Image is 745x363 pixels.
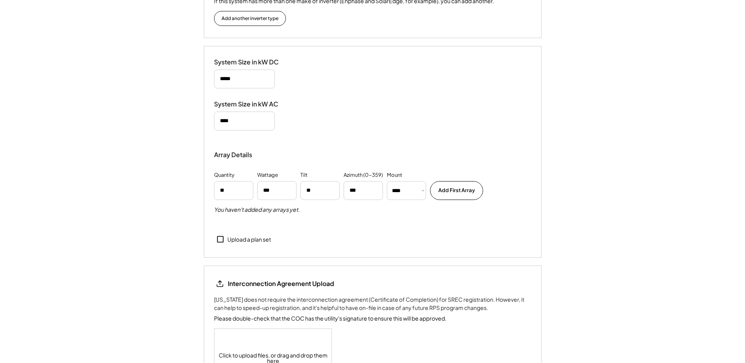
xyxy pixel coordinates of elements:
[228,279,334,288] div: Interconnection Agreement Upload
[227,236,271,244] div: Upload a plan set
[214,295,531,312] div: [US_STATE] does not require the interconnection agreement (Certificate of Completion) for SREC re...
[344,171,383,179] div: Azimuth (0-359)
[214,100,293,108] div: System Size in kW AC
[430,181,483,200] button: Add First Array
[214,11,286,26] button: Add another inverter type
[387,171,402,179] div: Mount
[214,150,253,159] div: Array Details
[214,58,293,66] div: System Size in kW DC
[214,171,234,179] div: Quantity
[257,171,278,179] div: Wattage
[214,206,300,214] h5: You haven't added any arrays yet.
[214,314,447,323] div: Please double-check that the COC has the utility's signature to ensure this will be approved.
[300,171,308,179] div: Tilt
